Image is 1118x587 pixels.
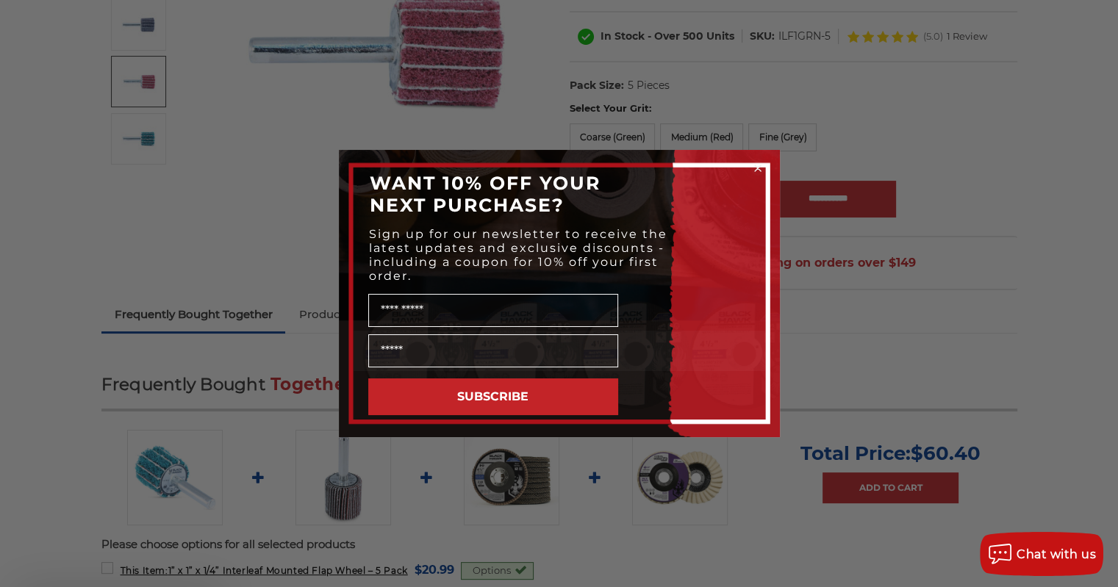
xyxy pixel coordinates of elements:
[368,378,618,415] button: SUBSCRIBE
[369,227,667,283] span: Sign up for our newsletter to receive the latest updates and exclusive discounts - including a co...
[750,161,765,176] button: Close dialog
[368,334,618,367] input: Email
[1017,547,1096,561] span: Chat with us
[980,532,1103,576] button: Chat with us
[370,172,601,216] span: WANT 10% OFF YOUR NEXT PURCHASE?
